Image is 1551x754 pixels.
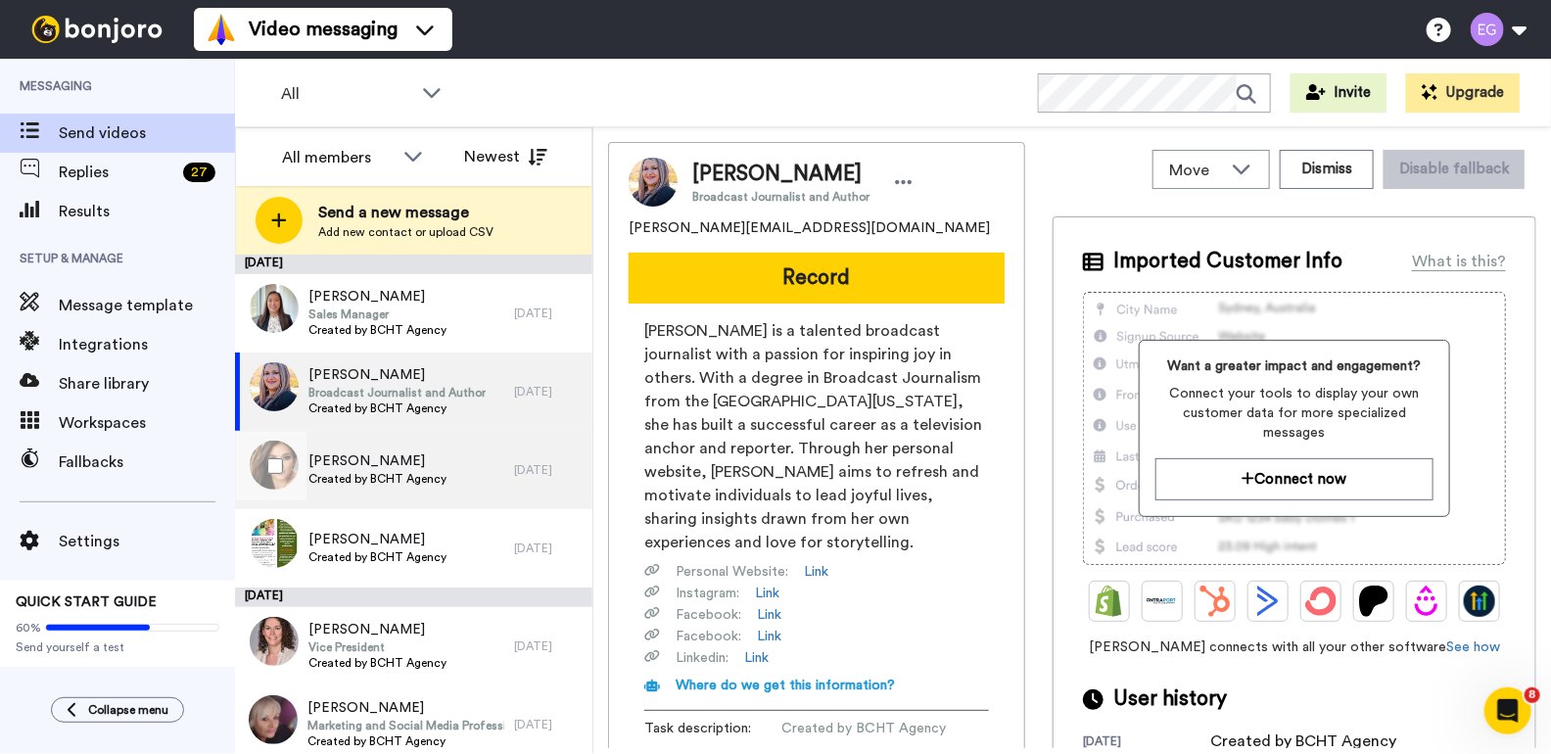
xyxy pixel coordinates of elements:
[308,306,446,322] span: Sales Manager
[781,719,967,738] span: Created by BCHT Agency
[308,655,446,671] span: Created by BCHT Agency
[1155,384,1433,443] span: Connect your tools to display your own customer data for more specialized messages
[235,255,592,274] div: [DATE]
[308,401,486,416] span: Created by BCHT Agency
[692,189,869,205] span: Broadcast Journalist and Author
[308,620,446,639] span: [PERSON_NAME]
[1525,687,1540,703] span: 8
[1155,356,1433,376] span: Want a greater impact and engagement?
[744,648,769,668] a: Link
[676,605,741,625] span: Facebook :
[644,719,781,738] span: Task description :
[281,82,412,106] span: All
[308,365,486,385] span: [PERSON_NAME]
[235,588,592,607] div: [DATE]
[676,584,739,603] span: Instagram :
[676,627,741,646] span: Facebook :
[1406,73,1520,113] button: Upgrade
[318,201,493,224] span: Send a new message
[318,224,493,240] span: Add new contact or upload CSV
[307,718,504,733] span: Marketing and Social Media Professional
[629,218,990,238] span: [PERSON_NAME][EMAIL_ADDRESS][DOMAIN_NAME]
[1083,637,1506,657] span: [PERSON_NAME] connects with all your other software
[1252,586,1284,617] img: ActiveCampaign
[755,584,779,603] a: Link
[59,530,235,553] span: Settings
[250,519,299,568] img: d2f67aaa-3ef3-437b-b6e9-8c8768ad6e3b.jpg
[514,717,583,732] div: [DATE]
[757,605,781,625] a: Link
[1094,586,1125,617] img: Shopify
[1147,586,1178,617] img: Ontraport
[16,620,41,636] span: 60%
[1484,687,1531,734] iframe: Intercom live chat
[308,451,446,471] span: [PERSON_NAME]
[676,679,895,692] span: Where do we get this information?
[308,287,446,306] span: [PERSON_NAME]
[59,200,235,223] span: Results
[1280,150,1374,189] button: Dismiss
[88,702,168,718] span: Collapse menu
[1083,733,1210,753] div: [DATE]
[16,639,219,655] span: Send yourself a test
[1113,247,1342,276] span: Imported Customer Info
[249,16,398,43] span: Video messaging
[804,562,828,582] a: Link
[1446,640,1500,654] a: See how
[1169,159,1222,182] span: Move
[1155,458,1433,500] button: Connect now
[308,322,446,338] span: Created by BCHT Agency
[514,384,583,400] div: [DATE]
[757,627,781,646] a: Link
[1412,250,1506,273] div: What is this?
[1464,586,1495,617] img: GoHighLevel
[308,639,446,655] span: Vice President
[1199,586,1231,617] img: Hubspot
[59,121,235,145] span: Send videos
[59,372,235,396] span: Share library
[514,638,583,654] div: [DATE]
[59,294,235,317] span: Message template
[629,158,678,207] img: Image of Nicole Phillips
[1291,73,1386,113] button: Invite
[250,284,299,333] img: 1a2db01a-7ca9-41cd-9235-8f0c5aace064.jpg
[676,562,788,582] span: Personal Website :
[692,160,869,189] span: [PERSON_NAME]
[307,733,504,749] span: Created by BCHT Agency
[308,549,446,565] span: Created by BCHT Agency
[1305,586,1337,617] img: ConvertKit
[250,617,299,666] img: 123db06d-04d8-4e34-bcd4-68386815d754.jpg
[644,319,989,554] span: [PERSON_NAME] is a talented broadcast journalist with a passion for inspiring joy in others. With...
[1384,150,1525,189] button: Disable fallback
[249,695,298,744] img: 4fccde45-d365-45c1-801d-417e8644564b.jpg
[629,253,1005,304] button: Record
[59,450,235,474] span: Fallbacks
[250,362,299,411] img: 70281ec5-9a82-4604-83c3-39ed70c46667.jpg
[206,14,237,45] img: vm-color.svg
[59,411,235,435] span: Workspaces
[59,161,175,184] span: Replies
[676,648,728,668] span: Linkedin :
[183,163,215,182] div: 27
[308,385,486,401] span: Broadcast Journalist and Author
[23,16,170,43] img: bj-logo-header-white.svg
[1113,684,1227,714] span: User history
[16,595,157,609] span: QUICK START GUIDE
[59,333,235,356] span: Integrations
[1411,586,1442,617] img: Drip
[308,530,446,549] span: [PERSON_NAME]
[307,698,504,718] span: [PERSON_NAME]
[1210,730,1396,753] div: Created by BCHT Agency
[282,146,394,169] div: All members
[514,462,583,478] div: [DATE]
[51,697,184,723] button: Collapse menu
[514,541,583,556] div: [DATE]
[449,137,562,176] button: Newest
[514,306,583,321] div: [DATE]
[1358,586,1389,617] img: Patreon
[308,471,446,487] span: Created by BCHT Agency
